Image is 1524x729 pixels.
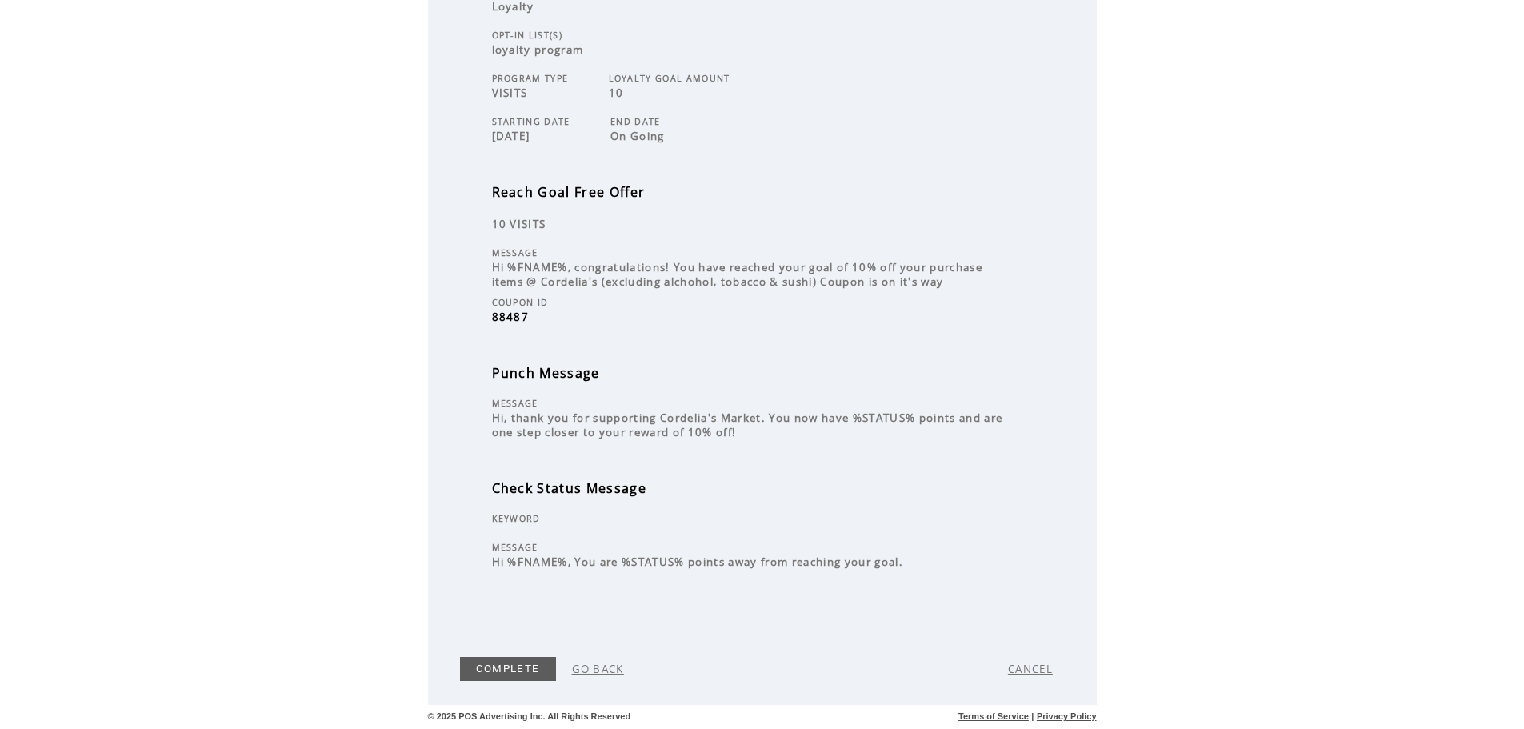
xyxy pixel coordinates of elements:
span: On Going [610,129,665,143]
span: 10 [609,86,624,100]
span: KEYWORD [492,513,541,524]
span: Punch Message [492,364,600,382]
a: COMPLETE [460,657,556,681]
span: 10 VISITS [492,217,546,231]
span: [DATE] [492,129,530,143]
span: VISITS [492,86,528,100]
span: PROGRAM TYPE [492,73,569,84]
span: MESSAGE [492,247,538,258]
a: CANCEL [1008,662,1053,676]
span: COUPON ID [492,297,549,308]
span: Check Status Message [492,479,647,497]
span: STARTING DATE [492,116,570,127]
span: END DATE [610,116,661,127]
span: OPT-IN LIST(S) [492,30,563,41]
span: LOYALTY GOAL AMOUNT [609,73,730,84]
span: | [1031,711,1034,721]
a: Terms of Service [958,711,1029,721]
a: Privacy Policy [1037,711,1097,721]
a: GO BACK [572,662,624,676]
span: MESSAGE [492,398,538,409]
span: loyalty program [492,42,584,57]
span: 88487 [492,310,530,324]
span: Hi %FNAME%, congratulations! You have reached your goal of 10% off your purchase items @ Cordelia... [492,260,983,289]
span: Hi, thank you for supporting Cordelia's Market. You now have %STATUS% points and are one step clo... [492,411,1003,439]
span: Reach Goal Free Offer [492,183,646,201]
span: MESSAGE [492,542,538,553]
span: Hi %FNAME%, You are %STATUS% points away from reaching your goal. [492,555,904,569]
span: © 2025 POS Advertising Inc. All Rights Reserved [428,711,631,721]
